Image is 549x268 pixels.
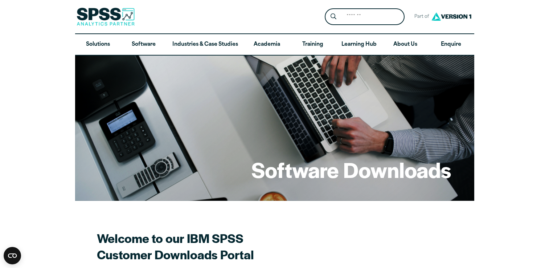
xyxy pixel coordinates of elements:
[167,34,244,55] a: Industries & Case Studies
[77,8,135,26] img: SPSS Analytics Partner
[290,34,335,55] a: Training
[121,34,167,55] a: Software
[244,34,290,55] a: Academia
[327,10,340,24] button: Search magnifying glass icon
[336,34,382,55] a: Learning Hub
[410,12,430,22] span: Part of
[4,247,21,264] button: Open CMP widget
[75,34,474,55] nav: Desktop version of site main menu
[325,8,405,25] form: Site Header Search Form
[428,34,474,55] a: Enquire
[75,34,121,55] a: Solutions
[97,230,351,263] h2: Welcome to our IBM SPSS Customer Downloads Portal
[430,10,473,23] img: Version1 Logo
[251,155,451,184] h1: Software Downloads
[382,34,428,55] a: About Us
[331,13,336,20] svg: Search magnifying glass icon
